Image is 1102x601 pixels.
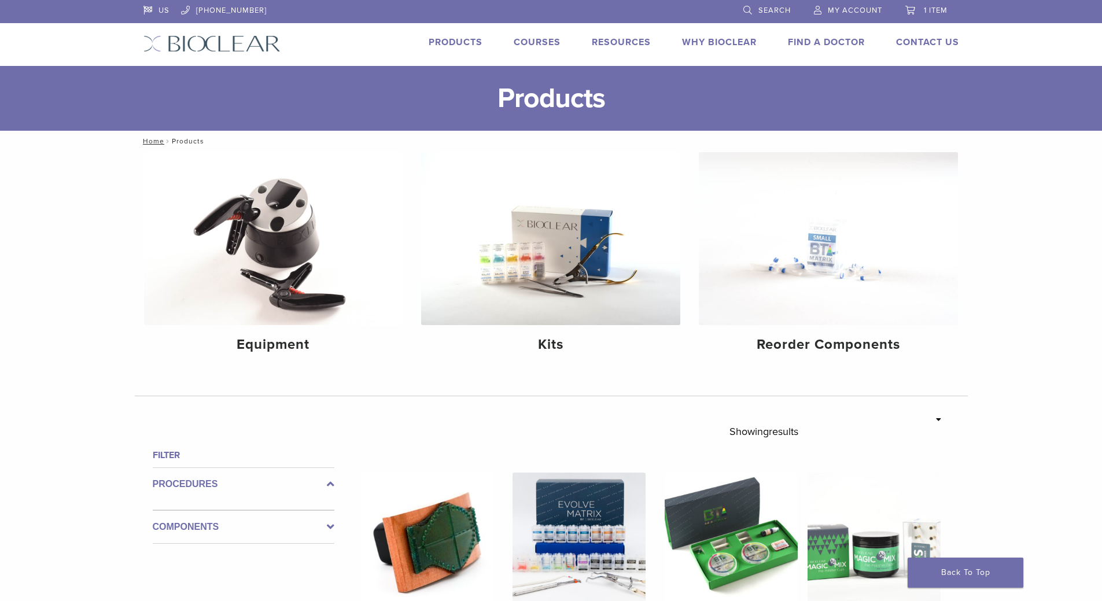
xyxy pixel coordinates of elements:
[153,334,394,355] h4: Equipment
[429,36,482,48] a: Products
[153,448,334,462] h4: Filter
[788,36,865,48] a: Find A Doctor
[924,6,948,15] span: 1 item
[699,152,958,325] img: Reorder Components
[729,419,798,444] p: Showing results
[421,152,680,325] img: Kits
[139,137,164,145] a: Home
[164,138,172,144] span: /
[828,6,882,15] span: My Account
[592,36,651,48] a: Resources
[144,152,403,363] a: Equipment
[153,520,334,534] label: Components
[135,131,968,152] nav: Products
[421,152,680,363] a: Kits
[908,558,1023,588] a: Back To Top
[143,35,281,52] img: Bioclear
[896,36,959,48] a: Contact Us
[144,152,403,325] img: Equipment
[758,6,791,15] span: Search
[430,334,671,355] h4: Kits
[682,36,757,48] a: Why Bioclear
[699,152,958,363] a: Reorder Components
[153,477,334,491] label: Procedures
[708,334,949,355] h4: Reorder Components
[514,36,561,48] a: Courses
